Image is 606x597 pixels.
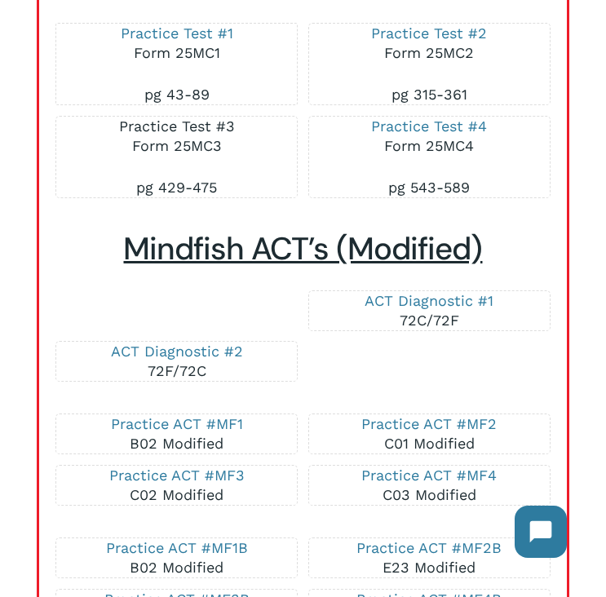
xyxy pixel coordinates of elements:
[111,343,243,360] a: ACT Diagnostic #2
[73,342,281,381] p: 72F/72C
[73,24,281,85] p: Form 25MC1
[325,24,533,85] p: Form 25MC2
[325,291,533,330] p: 72C/72F
[325,414,533,453] p: C01 Modified
[73,178,281,197] p: pg 429-475
[325,466,533,505] p: C03 Modified
[106,539,248,556] a: Practice ACT #MF1B
[325,117,533,178] p: Form 25MC4
[356,539,502,556] a: Practice ACT #MF2B
[365,292,493,309] a: ACT Diagnostic #1
[73,117,281,178] p: Form 25MC3
[325,178,533,197] p: pg 543-589
[498,489,583,574] iframe: Chatbot
[371,24,487,42] a: Practice Test #2
[73,538,281,577] p: B02 Modified
[121,24,233,42] a: Practice Test #1
[361,467,497,484] a: Practice ACT #MF4
[73,414,281,453] p: B02 Modified
[371,117,487,135] a: Practice Test #4
[73,85,281,104] p: pg 43-89
[109,467,245,484] a: Practice ACT #MF3
[325,538,533,577] p: E23 Modified
[73,466,281,505] p: C02 Modified
[111,415,243,432] a: Practice ACT #MF1
[119,117,235,135] a: Practice Test #3
[325,85,533,104] p: pg 315-361
[123,228,482,269] span: Mindfish ACT’s (Modified)
[361,415,497,432] a: Practice ACT #MF2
